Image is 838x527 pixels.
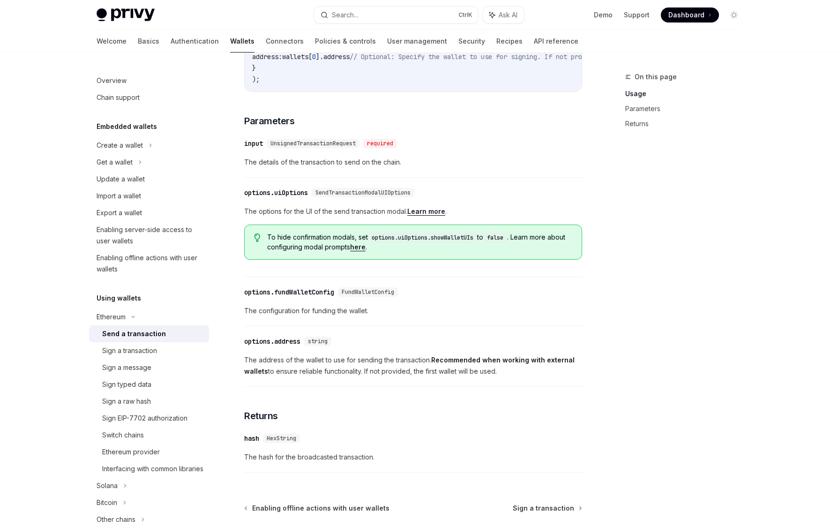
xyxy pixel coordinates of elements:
[97,497,117,508] div: Bitcoin
[625,101,749,116] a: Parameters
[97,207,142,218] div: Export a wallet
[97,8,155,22] img: light logo
[387,30,447,53] a: User management
[635,71,677,83] span: On this page
[315,30,376,53] a: Policies & controls
[661,8,719,23] a: Dashboard
[513,504,574,513] span: Sign a transaction
[97,252,203,275] div: Enabling offline actions with user wallets
[245,504,389,513] a: Enabling offline actions with user wallets
[89,460,209,477] a: Interfacing with common libraries
[102,328,166,339] div: Send a transaction
[499,10,517,20] span: Ask AI
[97,480,118,491] div: Solana
[89,325,209,342] a: Send a transaction
[97,190,141,202] div: Import a wallet
[89,221,209,249] a: Enabling server-side access to user wallets
[244,452,582,463] span: The hash for the broadcasted transaction.
[368,233,477,242] code: options.uiOptions.showWalletUIs
[89,204,209,221] a: Export a wallet
[97,157,133,168] div: Get a wallet
[266,30,304,53] a: Connectors
[97,75,127,86] div: Overview
[89,393,209,410] a: Sign a raw hash
[89,444,209,460] a: Ethereum provider
[315,189,411,196] span: SendTransactionModalUIOptions
[97,224,203,247] div: Enabling server-side access to user wallets
[483,7,524,23] button: Ask AI
[534,30,578,53] a: API reference
[89,249,209,278] a: Enabling offline actions with user wallets
[513,504,581,513] a: Sign a transaction
[102,362,151,373] div: Sign a message
[89,359,209,376] a: Sign a message
[252,75,260,83] span: );
[267,233,572,252] span: To hide confirmation modals, set to . Learn more about configuring modal prompts .
[97,173,145,185] div: Update a wallet
[97,514,135,525] div: Other chains
[496,30,523,53] a: Recipes
[316,53,323,61] span: ].
[244,305,582,316] span: The configuration for funding the wallet.
[308,53,312,61] span: [
[458,11,472,19] span: Ctrl K
[89,89,209,106] a: Chain support
[282,53,308,61] span: wallets
[102,429,144,441] div: Switch chains
[244,188,308,197] div: options.uiOptions
[483,233,507,242] code: false
[252,64,256,72] span: }
[323,53,350,61] span: address
[624,10,650,20] a: Support
[625,116,749,131] a: Returns
[171,30,219,53] a: Authentication
[102,379,151,390] div: Sign typed data
[102,413,187,424] div: Sign EIP-7702 authorization
[102,463,203,474] div: Interfacing with common libraries
[332,9,358,21] div: Search...
[252,53,282,61] span: address:
[97,92,140,103] div: Chain support
[312,53,316,61] span: 0
[138,30,159,53] a: Basics
[102,396,151,407] div: Sign a raw hash
[244,409,278,422] span: Returns
[89,188,209,204] a: Import a wallet
[270,140,356,147] span: UnsignedTransactionRequest
[625,86,749,101] a: Usage
[244,114,294,128] span: Parameters
[363,139,397,148] div: required
[89,376,209,393] a: Sign typed data
[668,10,704,20] span: Dashboard
[308,338,328,345] span: string
[244,157,582,168] span: The details of the transaction to send on the chain.
[350,53,721,61] span: // Optional: Specify the wallet to use for signing. If not provided, the first wallet will be used.
[102,345,157,356] div: Sign a transaction
[244,434,259,443] div: hash
[89,342,209,359] a: Sign a transaction
[97,140,143,151] div: Create a wallet
[244,139,263,148] div: input
[97,121,157,132] h5: Embedded wallets
[252,504,389,513] span: Enabling offline actions with user wallets
[458,30,485,53] a: Security
[594,10,613,20] a: Demo
[726,8,741,23] button: Toggle dark mode
[254,233,261,242] svg: Tip
[350,243,366,251] a: here
[342,288,394,296] span: FundWalletConfig
[267,435,296,442] span: HexString
[102,446,160,458] div: Ethereum provider
[97,293,141,304] h5: Using wallets
[89,427,209,444] a: Switch chains
[89,410,209,427] a: Sign EIP-7702 authorization
[407,207,445,216] a: Learn more
[89,171,209,188] a: Update a wallet
[89,72,209,89] a: Overview
[97,311,126,323] div: Ethereum
[314,7,478,23] button: Search...CtrlK
[244,337,300,346] div: options.address
[244,206,582,217] span: The options for the UI of the send transaction modal. .
[244,287,334,297] div: options.fundWalletConfig
[230,30,254,53] a: Wallets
